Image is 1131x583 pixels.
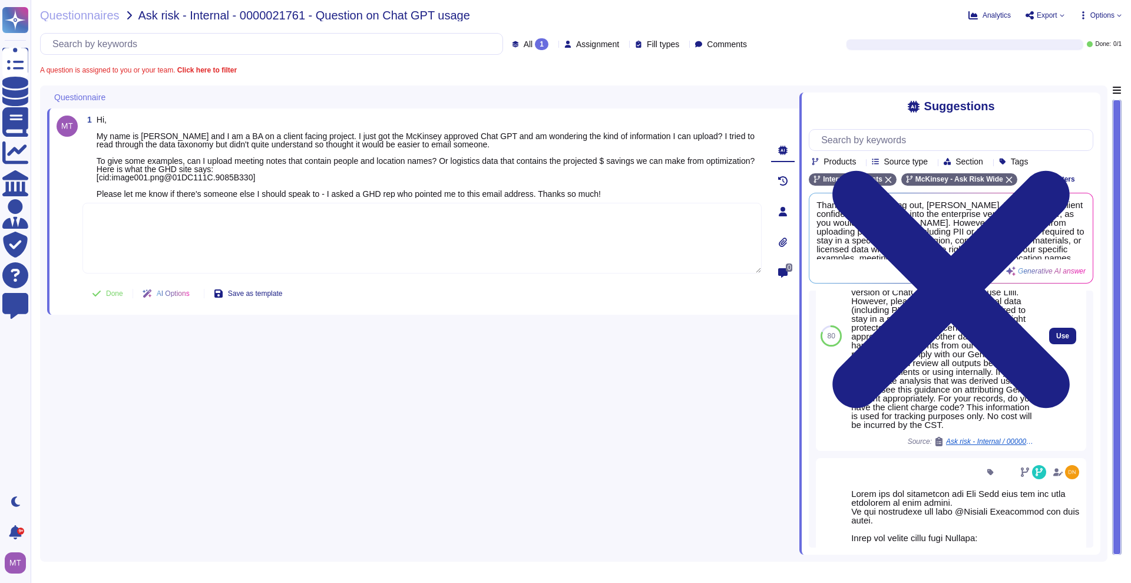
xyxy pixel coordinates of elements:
img: user [1065,465,1079,479]
input: Search by keywords [815,130,1093,150]
span: Save as template [228,290,283,297]
span: Done [106,290,123,297]
div: 9+ [17,528,24,535]
span: Hi, My name is [PERSON_NAME] and I am a BA on a client facing project. I just got the McKinsey ap... [97,115,755,199]
span: AI Options [157,290,190,297]
button: Save as template [204,282,292,305]
div: 1 [535,38,548,50]
input: Search by keywords [47,34,502,54]
span: Options [1090,12,1115,19]
button: Use [1049,328,1076,344]
span: Fill types [647,40,679,48]
button: Analytics [968,11,1011,20]
span: 1 [82,116,92,124]
button: Done [82,282,133,305]
span: 0 / 1 [1113,41,1122,47]
span: Use [1056,332,1069,340]
span: Questionnaires [40,9,120,21]
span: Analytics [983,12,1011,19]
span: Ask risk - Internal - 0000021761 - Question on Chat GPT usage [138,9,470,21]
span: 0 [786,263,792,272]
span: A question is assigned to you or your team. [40,67,237,74]
span: Export [1037,12,1057,19]
span: Questionnaire [54,93,105,101]
span: All [524,40,533,48]
span: Done: [1095,41,1111,47]
span: 80 [827,332,835,340]
span: Assignment [576,40,619,48]
img: user [57,116,78,137]
b: Click here to filter [175,66,237,74]
img: user [5,552,26,574]
button: user [2,550,34,576]
span: Comments [707,40,747,48]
